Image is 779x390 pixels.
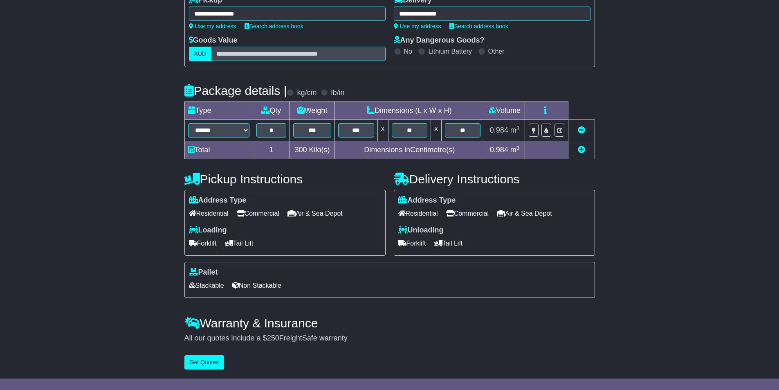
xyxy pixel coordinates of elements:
[516,145,520,151] sup: 3
[189,207,229,220] span: Residential
[287,207,343,220] span: Air & Sea Depot
[431,120,441,141] td: x
[189,23,236,29] a: Use my address
[184,84,287,97] h4: Package details |
[245,23,303,29] a: Search address book
[335,141,484,159] td: Dimensions in Centimetre(s)
[189,279,224,292] span: Stackable
[232,279,281,292] span: Non Stackable
[297,88,317,97] label: kg/cm
[394,23,441,29] a: Use my address
[189,226,227,235] label: Loading
[516,125,520,131] sup: 3
[184,102,253,120] td: Type
[398,226,444,235] label: Unloading
[428,47,472,55] label: Lithium Battery
[253,102,290,120] td: Qty
[510,126,520,134] span: m
[398,207,438,220] span: Residential
[446,207,489,220] span: Commercial
[189,268,218,277] label: Pallet
[490,126,508,134] span: 0.984
[225,237,254,250] span: Tail Lift
[398,196,456,205] label: Address Type
[394,172,595,186] h4: Delivery Instructions
[335,102,484,120] td: Dimensions (L x W x H)
[184,334,595,343] div: All our quotes include a $ FreightSafe warranty.
[510,146,520,154] span: m
[189,196,247,205] label: Address Type
[377,120,388,141] td: x
[449,23,508,29] a: Search address book
[290,141,335,159] td: Kilo(s)
[189,47,212,61] label: AUD
[331,88,344,97] label: lb/in
[267,334,279,342] span: 250
[434,237,463,250] span: Tail Lift
[398,237,426,250] span: Forklift
[253,141,290,159] td: 1
[290,102,335,120] td: Weight
[578,146,585,154] a: Add new item
[184,141,253,159] td: Total
[490,146,508,154] span: 0.984
[394,36,485,45] label: Any Dangerous Goods?
[189,237,217,250] span: Forklift
[189,36,238,45] label: Goods Value
[484,102,525,120] td: Volume
[295,146,307,154] span: 300
[578,126,585,134] a: Remove this item
[184,316,595,330] h4: Warranty & Insurance
[237,207,279,220] span: Commercial
[184,355,224,370] button: Get Quotes
[404,47,412,55] label: No
[497,207,552,220] span: Air & Sea Depot
[488,47,505,55] label: Other
[184,172,386,186] h4: Pickup Instructions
